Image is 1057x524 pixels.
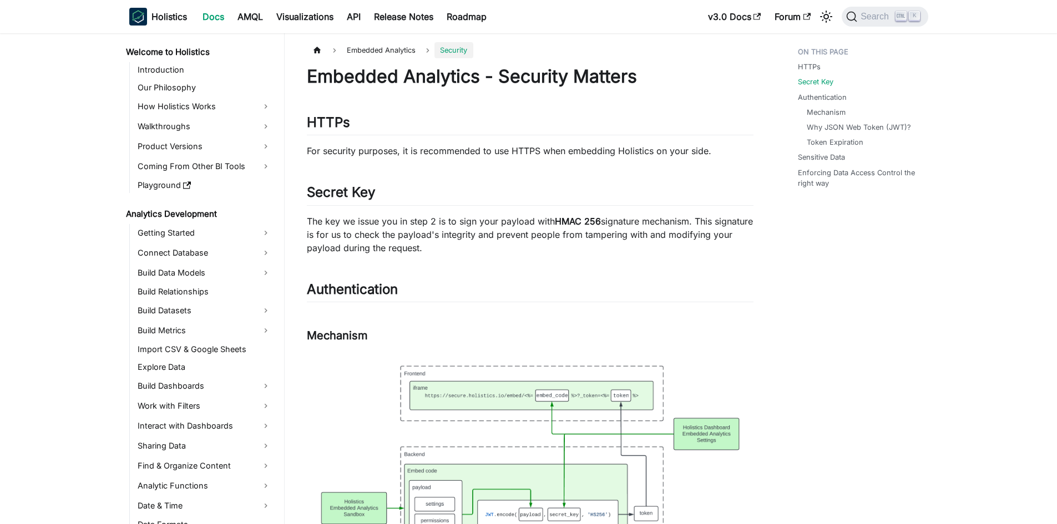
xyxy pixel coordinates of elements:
[701,8,768,26] a: v3.0 Docs
[798,62,821,72] a: HTTPs
[134,98,275,115] a: How Holistics Works
[307,42,328,58] a: Home page
[307,329,753,343] h3: Mechanism
[367,8,440,26] a: Release Notes
[134,118,275,135] a: Walkthroughs
[798,92,847,103] a: Authentication
[129,8,147,26] img: Holistics
[798,77,833,87] a: Secret Key
[434,42,473,58] span: Security
[134,62,275,78] a: Introduction
[270,8,340,26] a: Visualizations
[134,342,275,357] a: Import CSV & Google Sheets
[307,215,753,255] p: The key we issue you in step 2 is to sign your payload with signature mechanism. This signature i...
[807,122,911,133] a: Why JSON Web Token (JWT)?
[817,8,835,26] button: Switch between dark and light mode (currently light mode)
[807,137,863,147] a: Token Expiration
[340,8,367,26] a: API
[151,10,187,23] b: Holistics
[768,8,817,26] a: Forum
[798,152,845,162] a: Sensitive Data
[857,12,896,22] span: Search
[307,65,753,88] h1: Embedded Analytics - Security Matters
[134,322,275,339] a: Build Metrics
[134,302,275,319] a: Build Datasets
[134,437,275,455] a: Sharing Data
[196,8,231,26] a: Docs
[555,216,601,227] strong: HMAC 256
[134,497,275,515] a: Date & Time
[341,42,421,58] span: Embedded Analytics
[134,477,275,495] a: Analytic Functions
[134,264,275,282] a: Build Data Models
[307,144,753,157] p: For security purposes, it is recommended to use HTTPS when embedding Holistics on your side.
[134,177,275,193] a: Playground
[307,42,753,58] nav: Breadcrumbs
[807,107,846,118] a: Mechanism
[134,377,275,395] a: Build Dashboards
[134,157,275,175] a: Coming From Other BI Tools
[440,8,493,26] a: Roadmap
[134,284,275,299] a: Build Relationships
[842,7,928,27] button: Search (Ctrl+K)
[307,114,753,135] h2: HTTPs
[307,281,753,302] h2: Authentication
[798,167,922,189] a: Enforcing Data Access Control the right way
[129,8,187,26] a: HolisticsHolistics
[134,138,275,155] a: Product Versions
[307,184,753,205] h2: Secret Key
[118,33,285,524] nav: Docs sidebar
[134,80,275,95] a: Our Philosophy
[134,457,275,475] a: Find & Organize Content
[231,8,270,26] a: AMQL
[123,206,275,222] a: Analytics Development
[123,44,275,60] a: Welcome to Holistics
[134,244,275,262] a: Connect Database
[134,417,275,435] a: Interact with Dashboards
[134,224,275,242] a: Getting Started
[909,11,920,21] kbd: K
[134,359,275,375] a: Explore Data
[134,397,275,415] a: Work with Filters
